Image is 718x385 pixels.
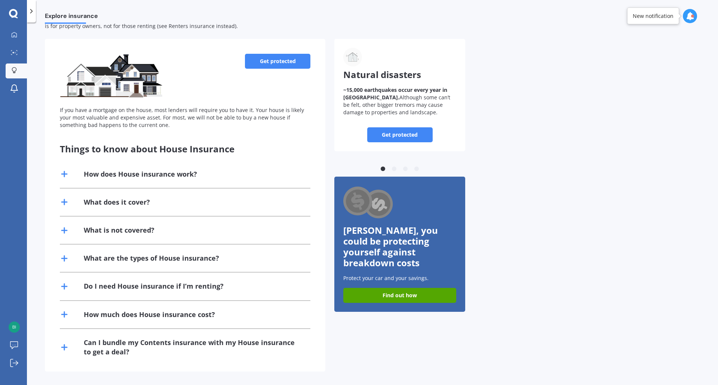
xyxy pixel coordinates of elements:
[84,254,219,263] div: What are the types of House insurance?
[343,186,394,220] img: Cashback
[343,224,438,268] span: [PERSON_NAME], you could be protecting yourself against breakdown costs
[45,12,98,22] span: Explore insurance
[60,54,163,99] img: House insurance
[402,165,409,173] button: 3
[343,274,456,282] p: Protect your car and your savings.
[60,106,310,129] div: If you have a mortgage on the house, most lenders will require you to have it. Your house is like...
[84,198,150,207] div: What does it cover?
[343,288,456,303] a: Find out how
[84,282,224,291] div: Do I need House insurance if I’m renting?
[84,310,215,319] div: How much does House insurance cost?
[84,226,154,235] div: What is not covered?
[343,86,447,101] b: ~15,000 earthquakes occur every year in [GEOGRAPHIC_DATA].
[343,68,421,81] span: Natural disasters
[45,7,321,30] span: House insurance protects you if something bad happens to your home including fires, natural disas...
[390,165,398,173] button: 2
[633,12,673,20] div: New notification
[413,165,420,173] button: 4
[343,48,362,66] img: Natural disasters
[84,338,301,357] div: Can I bundle my Contents insurance with my House insurance to get a deal?
[379,165,387,173] button: 1
[60,143,234,155] span: Things to know about House Insurance
[84,170,197,179] div: How does House insurance work?
[245,54,310,69] a: Get protected
[343,86,456,116] p: Although some can’t be felt, other bigger tremors may cause damage to properties and landscape.
[367,127,433,142] a: Get protected
[9,322,20,333] img: 243d782987dafb8f05929d64f61a03bf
